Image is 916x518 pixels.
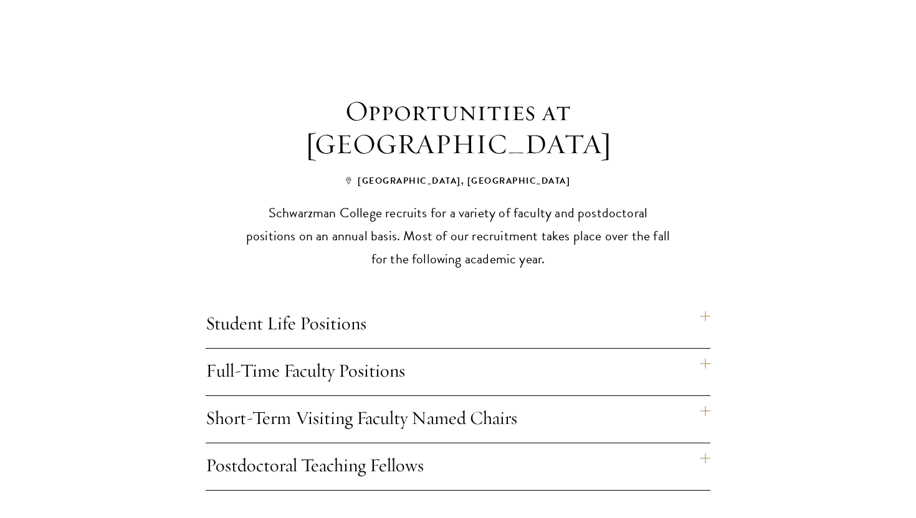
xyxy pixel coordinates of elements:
span: [GEOGRAPHIC_DATA], [GEOGRAPHIC_DATA] [346,174,570,187]
h4: Full-Time Faculty Positions [206,349,710,395]
h4: Postdoctoral Teaching Fellows [206,443,710,490]
h4: Short-Term Visiting Faculty Named Chairs [206,396,710,443]
h4: Student Life Positions [206,301,710,348]
h3: Opportunities at [GEOGRAPHIC_DATA] [227,95,689,161]
p: Schwarzman College recruits for a variety of faculty and postdoctoral positions on an annual basi... [243,201,673,270]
